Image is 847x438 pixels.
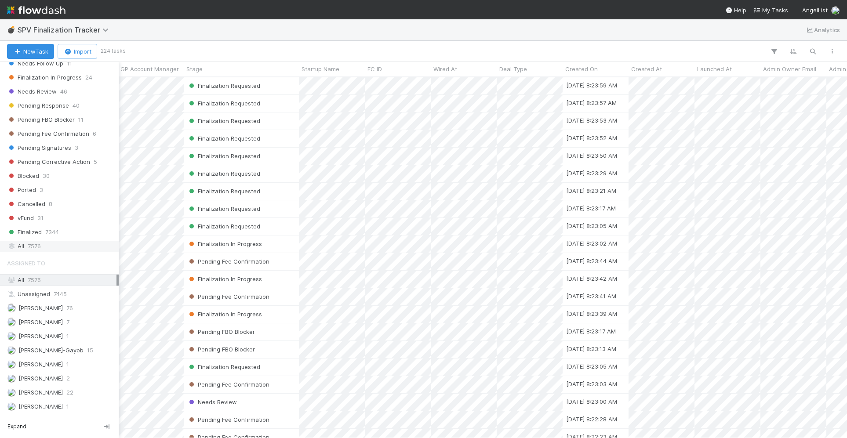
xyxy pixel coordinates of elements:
div: Finalization Requested [187,222,260,231]
div: [DATE] 8:23:53 AM [566,116,617,125]
span: Finalization Requested [187,205,260,212]
span: Needs Review [187,398,237,405]
div: Finalization In Progress [187,310,262,319]
div: [DATE] 8:22:28 AM [566,415,617,424]
span: Pending Signatures [7,142,71,153]
div: [DATE] 8:23:21 AM [566,186,616,195]
div: [DATE] 8:23:17 AM [566,204,616,213]
div: [DATE] 8:23:39 AM [566,309,617,318]
span: 7 [66,317,69,328]
span: [PERSON_NAME] [18,361,63,368]
span: 8 [49,199,52,210]
span: 6 [93,128,96,139]
span: Pending FBO Blocker [187,346,255,353]
div: Unassigned [7,289,116,300]
div: Finalization Requested [187,99,260,108]
img: avatar_cbf6e7c1-1692-464b-bc1b-b8582b2cbdce.png [7,388,16,397]
span: [PERSON_NAME] [18,319,63,326]
span: Pending FBO Blocker [7,114,75,125]
span: Expand [7,423,26,431]
div: Finalization Requested [187,169,260,178]
div: [DATE] 8:23:42 AM [566,274,617,283]
span: Created On [565,65,598,73]
span: Blocked [7,170,39,181]
span: Finalization Requested [187,223,260,230]
span: [PERSON_NAME] [18,304,63,311]
span: 22 [66,387,73,398]
div: Finalization Requested [187,134,260,143]
span: AngelList [802,7,828,14]
span: Finalization Requested [187,100,260,107]
span: 7576 [28,276,41,283]
span: Finalization Requested [187,170,260,177]
span: 11 [78,114,84,125]
span: Finalization In Progress [187,240,262,247]
div: [DATE] 8:23:50 AM [566,151,617,160]
div: Finalization Requested [187,152,260,160]
span: Pending Fee Confirmation [7,128,89,139]
div: Pending FBO Blocker [187,345,255,354]
span: [PERSON_NAME]-Gayob [18,347,84,354]
div: Pending Fee Confirmation [187,257,269,266]
span: Needs Review [7,86,57,97]
span: Deal Type [499,65,527,73]
span: 1 [66,401,69,412]
div: [DATE] 8:23:44 AM [566,257,617,265]
span: Finalization In Progress [187,275,262,282]
span: 46 [60,86,67,97]
span: 24 [85,72,92,83]
span: 40 [73,100,80,111]
span: 7576 [28,241,41,252]
span: Finalization Requested [187,152,260,159]
span: 15 [87,345,93,356]
span: 1 [66,331,69,342]
img: avatar_04f2f553-352a-453f-b9fb-c6074dc60769.png [7,318,16,326]
div: All [7,241,116,252]
div: [DATE] 8:23:57 AM [566,98,617,107]
span: Pending Fee Confirmation [187,293,269,300]
div: [DATE] 8:23:52 AM [566,134,617,142]
span: Cancelled [7,199,45,210]
div: Pending Fee Confirmation [187,380,269,389]
span: Startup Name [302,65,339,73]
img: logo-inverted-e16ddd16eac7371096b0.svg [7,3,65,18]
span: Launched At [697,65,732,73]
div: Pending FBO Blocker [187,327,255,336]
img: avatar_f2899df2-d2b9-483b-a052-ca3b1db2e5e2.png [7,360,16,369]
span: Stage [186,65,203,73]
span: Pending FBO Blocker [187,328,255,335]
span: Pending Corrective Action [7,156,90,167]
div: [DATE] 8:23:00 AM [566,397,617,406]
span: Finalization Requested [187,135,260,142]
span: Pending Fee Confirmation [187,258,269,265]
div: Pending Fee Confirmation [187,415,269,424]
div: [DATE] 8:23:02 AM [566,239,617,248]
span: 2 [66,373,70,384]
div: [DATE] 8:23:05 AM [566,221,617,230]
div: [DATE] 8:23:17 AM [566,327,616,336]
div: All [7,275,116,286]
span: Created At [631,65,662,73]
img: avatar_9e1ea442-2790-4674-8c1a-90256ffd242a.png [7,374,16,383]
span: Finalization Requested [187,117,260,124]
img: avatar_b467e446-68e1-4310-82a7-76c532dc3f4b.png [7,304,16,312]
div: Finalization Requested [187,81,260,90]
div: [DATE] 8:23:41 AM [566,292,616,300]
span: [PERSON_NAME] [18,389,63,396]
span: My Tasks [753,7,788,14]
span: [PERSON_NAME] [18,333,63,340]
span: Assigned To [7,254,45,272]
span: Needs Follow Up [7,58,63,69]
span: GP Account Manager [120,65,179,73]
a: My Tasks [753,6,788,14]
div: [DATE] 8:23:13 AM [566,344,616,353]
span: Pending Fee Confirmation [187,381,269,388]
span: [PERSON_NAME] [18,375,63,382]
span: Wired At [433,65,457,73]
span: 3 [40,185,43,195]
img: avatar_784ea27d-2d59-4749-b480-57d513651deb.png [831,6,840,15]
div: Finalization In Progress [187,239,262,248]
span: 30 [43,170,50,181]
small: 224 tasks [101,47,126,55]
